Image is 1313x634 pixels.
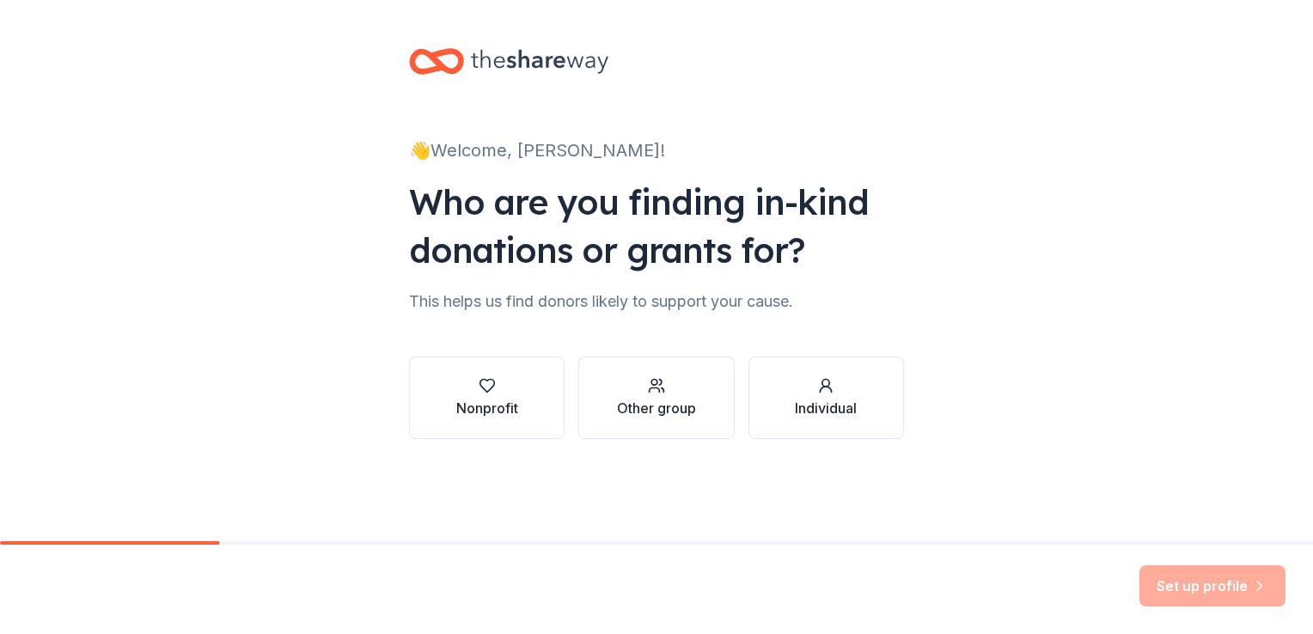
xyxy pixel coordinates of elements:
div: This helps us find donors likely to support your cause. [409,288,904,315]
button: Individual [748,357,904,439]
button: Nonprofit [409,357,565,439]
div: 👋 Welcome, [PERSON_NAME]! [409,137,904,164]
div: Nonprofit [456,398,518,418]
div: Who are you finding in-kind donations or grants for? [409,178,904,274]
button: Other group [578,357,734,439]
div: Individual [795,398,857,418]
div: Other group [617,398,696,418]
